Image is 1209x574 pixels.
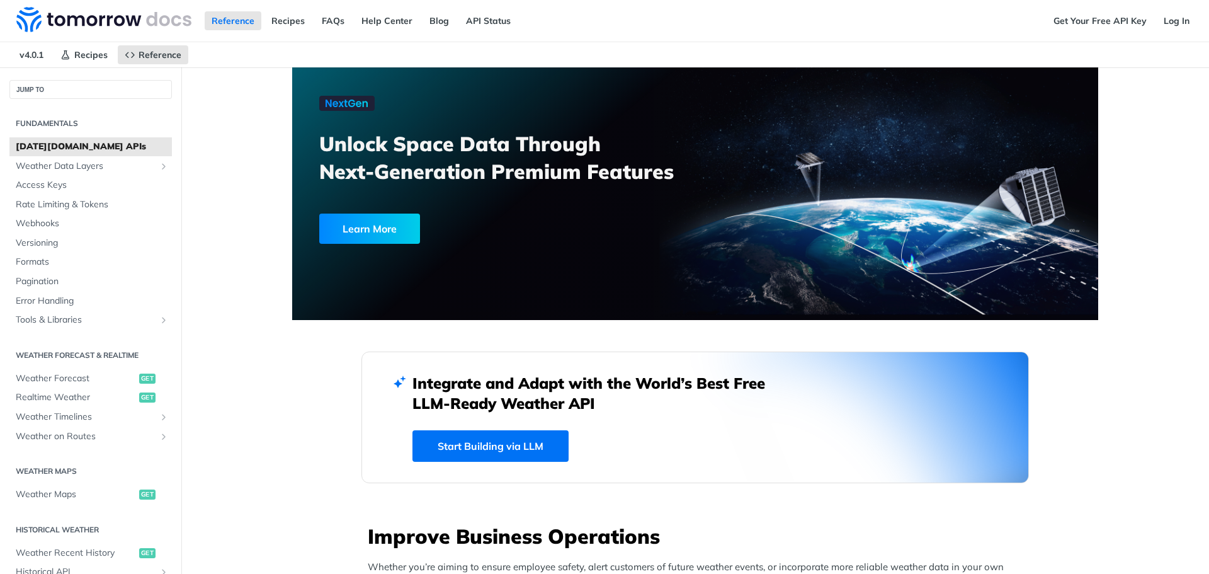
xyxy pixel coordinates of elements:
a: Weather Forecastget [9,369,172,388]
a: Reference [205,11,261,30]
a: API Status [459,11,518,30]
button: JUMP TO [9,80,172,99]
a: Error Handling [9,292,172,311]
span: Error Handling [16,295,169,307]
a: Start Building via LLM [412,430,569,462]
span: Weather Maps [16,488,136,501]
a: FAQs [315,11,351,30]
a: Reference [118,45,188,64]
a: Access Keys [9,176,172,195]
h2: Fundamentals [9,118,172,129]
span: get [139,393,156,403]
a: Webhooks [9,214,172,233]
a: Help Center [355,11,419,30]
span: [DATE][DOMAIN_NAME] APIs [16,141,169,153]
h3: Unlock Space Data Through Next-Generation Premium Features [319,130,709,185]
h2: Integrate and Adapt with the World’s Best Free LLM-Ready Weather API [412,373,784,413]
a: Weather Mapsget [9,485,172,504]
span: Tools & Libraries [16,314,156,326]
span: get [139,490,156,500]
a: Tools & LibrariesShow subpages for Tools & Libraries [9,311,172,330]
span: get [139,374,156,384]
h2: Weather Maps [9,466,172,477]
a: Recipes [54,45,115,64]
span: Formats [16,256,169,268]
span: Rate Limiting & Tokens [16,198,169,211]
button: Show subpages for Weather on Routes [159,432,169,442]
button: Show subpages for Weather Data Layers [159,161,169,171]
a: Get Your Free API Key [1047,11,1154,30]
a: Learn More [319,214,631,244]
button: Show subpages for Tools & Libraries [159,315,169,325]
a: [DATE][DOMAIN_NAME] APIs [9,137,172,156]
img: Tomorrow.io Weather API Docs [16,7,191,32]
a: Rate Limiting & Tokens [9,195,172,214]
a: Realtime Weatherget [9,388,172,407]
a: Weather TimelinesShow subpages for Weather Timelines [9,408,172,427]
span: Weather on Routes [16,430,156,443]
span: Realtime Weather [16,391,136,404]
img: NextGen [319,96,375,111]
span: Pagination [16,275,169,288]
a: Pagination [9,272,172,291]
a: Versioning [9,234,172,253]
span: get [139,548,156,558]
a: Weather Data LayersShow subpages for Weather Data Layers [9,157,172,176]
h2: Weather Forecast & realtime [9,350,172,361]
span: v4.0.1 [13,45,50,64]
a: Log In [1157,11,1196,30]
span: Access Keys [16,179,169,192]
a: Weather on RoutesShow subpages for Weather on Routes [9,427,172,446]
h2: Historical Weather [9,524,172,536]
span: Versioning [16,237,169,250]
a: Weather Recent Historyget [9,544,172,563]
span: Weather Recent History [16,547,136,560]
a: Blog [423,11,456,30]
button: Show subpages for Weather Timelines [159,412,169,422]
h3: Improve Business Operations [368,522,1029,550]
a: Formats [9,253,172,272]
span: Weather Timelines [16,411,156,423]
div: Learn More [319,214,420,244]
span: Webhooks [16,217,169,230]
span: Recipes [74,49,108,60]
span: Weather Forecast [16,372,136,385]
span: Weather Data Layers [16,160,156,173]
a: Recipes [264,11,312,30]
span: Reference [139,49,181,60]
